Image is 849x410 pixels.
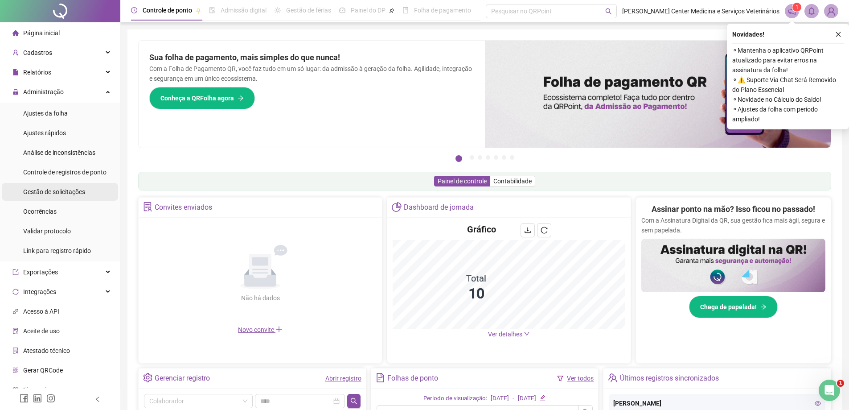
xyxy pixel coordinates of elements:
span: dollar [12,387,19,393]
div: Folhas de ponto [387,371,438,386]
span: book [402,7,409,13]
span: file-done [209,7,215,13]
span: home [12,30,19,36]
span: Link para registro rápido [23,247,91,254]
div: - [513,394,514,403]
button: 4 [486,155,490,160]
span: Gestão de férias [286,7,331,14]
span: Administração [23,88,64,95]
span: Controle de ponto [143,7,192,14]
span: plus [275,326,283,333]
span: ⚬ Ajustes da folha com período ampliado! [732,104,844,124]
span: arrow-right [238,95,244,101]
span: facebook [20,394,29,403]
span: file-text [376,373,385,382]
span: download [524,227,531,234]
span: search [350,398,357,405]
span: Novidades ! [732,29,764,39]
span: pushpin [389,8,394,13]
span: Ajustes da folha [23,110,68,117]
span: clock-circle [131,7,137,13]
span: api [12,308,19,315]
span: Validar protocolo [23,228,71,235]
span: solution [143,202,152,211]
button: 5 [494,155,498,160]
span: setting [143,373,152,382]
button: 6 [502,155,506,160]
img: banner%2F8d14a306-6205-4263-8e5b-06e9a85ad873.png [485,41,831,148]
span: Admissão digital [221,7,267,14]
h2: Assinar ponto na mão? Isso ficou no passado! [652,203,815,215]
span: instagram [46,394,55,403]
span: Folha de pagamento [414,7,471,14]
span: qrcode [12,367,19,373]
span: left [94,396,101,402]
span: Painel de controle [438,178,487,185]
span: Análise de inconsistências [23,149,95,156]
span: down [524,331,530,337]
span: arrow-right [760,304,767,310]
img: 83519 [824,4,838,18]
span: Novo convite [238,326,283,333]
a: Abrir registro [325,375,361,382]
span: reload [541,227,548,234]
span: file [12,69,19,75]
div: [PERSON_NAME] [613,398,821,408]
div: Dashboard de jornada [404,200,474,215]
div: Período de visualização: [423,394,487,403]
span: Aceite de uso [23,327,60,335]
span: Ajustes rápidos [23,129,66,137]
h2: Sua folha de pagamento, mais simples do que nunca! [149,51,474,64]
div: Convites enviados [155,200,212,215]
img: banner%2F02c71560-61a6-44d4-94b9-c8ab97240462.png [641,239,825,292]
span: export [12,269,19,275]
div: Últimos registros sincronizados [620,371,719,386]
span: solution [12,348,19,354]
span: filter [557,375,563,381]
span: Controle de registros de ponto [23,169,107,176]
span: Gestão de solicitações [23,188,85,195]
button: Conheça a QRFolha agora [149,87,255,109]
span: 1 [796,4,799,10]
span: close [835,31,841,37]
span: Contabilidade [493,178,532,185]
span: pie-chart [392,202,401,211]
span: Ver detalhes [488,331,522,338]
sup: 1 [792,3,801,12]
button: 3 [478,155,482,160]
span: edit [540,395,545,401]
p: Com a Assinatura Digital da QR, sua gestão fica mais ágil, segura e sem papelada. [641,215,825,235]
span: user-add [12,50,19,56]
span: Exportações [23,269,58,276]
span: Chega de papelada! [700,302,757,312]
a: Ver todos [567,375,594,382]
span: search [605,8,612,15]
div: Não há dados [219,293,301,303]
span: Cadastros [23,49,52,56]
span: Página inicial [23,29,60,37]
span: Ocorrências [23,208,57,215]
span: team [608,373,617,382]
span: Atestado técnico [23,347,70,354]
span: Painel do DP [351,7,386,14]
div: [DATE] [491,394,509,403]
span: Acesso à API [23,308,59,315]
span: lock [12,89,19,95]
span: pushpin [196,8,201,13]
button: 2 [470,155,474,160]
span: ⚬ Mantenha o aplicativo QRPoint atualizado para evitar erros na assinatura da folha! [732,46,844,75]
span: sync [12,289,19,295]
h4: Gráfico [467,223,496,236]
a: Ver detalhes down [488,331,530,338]
button: 7 [510,155,514,160]
span: notification [788,7,796,15]
span: Conheça a QRFolha agora [160,93,234,103]
div: [DATE] [518,394,536,403]
span: linkedin [33,394,42,403]
span: ⚬ Novidade no Cálculo do Saldo! [732,95,844,104]
span: ⚬ ⚠️ Suporte Via Chat Será Removido do Plano Essencial [732,75,844,95]
span: Gerar QRCode [23,367,63,374]
span: bell [808,7,816,15]
button: 1 [455,155,462,162]
span: 1 [837,380,844,387]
